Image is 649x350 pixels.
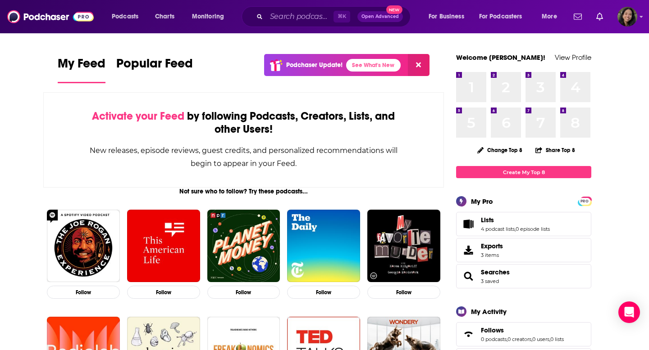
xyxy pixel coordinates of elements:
[367,210,440,283] img: My Favorite Murder with Karen Kilgariff and Georgia Hardstark
[473,9,535,24] button: open menu
[250,6,419,27] div: Search podcasts, credits, & more...
[579,197,590,204] a: PRO
[456,264,591,288] span: Searches
[532,336,549,342] a: 0 users
[579,198,590,205] span: PRO
[481,278,499,284] a: 3 saved
[459,244,477,256] span: Exports
[481,326,504,334] span: Follows
[286,61,343,69] p: Podchaser Update!
[429,10,464,23] span: For Business
[116,56,193,83] a: Popular Feed
[155,10,174,23] span: Charts
[456,166,591,178] a: Create My Top 8
[192,10,224,23] span: Monitoring
[287,210,360,283] img: The Daily
[346,59,401,72] a: See What's New
[617,7,637,27] img: User Profile
[357,11,403,22] button: Open AdvancedNew
[535,141,576,159] button: Share Top 8
[456,238,591,262] a: Exports
[266,9,334,24] input: Search podcasts, credits, & more...
[361,14,399,19] span: Open Advanced
[456,212,591,236] span: Lists
[43,188,444,195] div: Not sure who to follow? Try these podcasts...
[471,307,507,316] div: My Activity
[47,286,120,299] button: Follow
[481,226,515,232] a: 4 podcast lists
[105,9,150,24] button: open menu
[89,110,398,136] div: by following Podcasts, Creators, Lists, and other Users!
[116,56,193,76] span: Popular Feed
[550,336,564,342] a: 0 lists
[471,197,493,206] div: My Pro
[593,9,607,24] a: Show notifications dropdown
[481,242,503,250] span: Exports
[507,336,507,342] span: ,
[287,286,360,299] button: Follow
[516,226,550,232] a: 0 episode lists
[422,9,475,24] button: open menu
[535,9,568,24] button: open menu
[570,9,585,24] a: Show notifications dropdown
[481,326,564,334] a: Follows
[7,8,94,25] img: Podchaser - Follow, Share and Rate Podcasts
[542,10,557,23] span: More
[459,328,477,341] a: Follows
[334,11,350,22] span: ⌘ K
[112,10,138,23] span: Podcasts
[555,53,591,62] a: View Profile
[479,10,522,23] span: For Podcasters
[549,336,550,342] span: ,
[456,322,591,346] span: Follows
[127,210,200,283] img: This American Life
[386,5,402,14] span: New
[618,301,640,323] div: Open Intercom Messenger
[481,268,510,276] a: Searches
[481,216,550,224] a: Lists
[515,226,516,232] span: ,
[481,252,503,258] span: 3 items
[149,9,180,24] a: Charts
[89,144,398,170] div: New releases, episode reviews, guest credits, and personalized recommendations will begin to appe...
[531,336,532,342] span: ,
[186,9,236,24] button: open menu
[481,216,494,224] span: Lists
[459,270,477,283] a: Searches
[459,218,477,230] a: Lists
[367,286,440,299] button: Follow
[207,210,280,283] img: Planet Money
[127,286,200,299] button: Follow
[481,336,507,342] a: 0 podcasts
[58,56,105,76] span: My Feed
[617,7,637,27] span: Logged in as BroadleafBooks2
[92,109,184,123] span: Activate your Feed
[472,144,528,156] button: Change Top 8
[617,7,637,27] button: Show profile menu
[207,286,280,299] button: Follow
[456,53,545,62] a: Welcome [PERSON_NAME]!
[507,336,531,342] a: 0 creators
[58,56,105,83] a: My Feed
[47,210,120,283] img: The Joe Rogan Experience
